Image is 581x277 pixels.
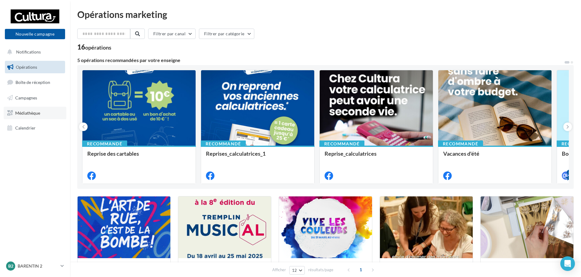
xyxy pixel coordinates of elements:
div: Recommandé [438,140,483,147]
div: Reprises_calculatrices_1 [206,151,309,163]
div: 5 opérations recommandées par votre enseigne [77,58,564,63]
a: Calendrier [4,122,66,134]
span: Médiathèque [15,110,40,115]
div: 16 [77,44,111,50]
div: Recommandé [319,140,364,147]
button: 12 [289,266,305,275]
button: Filtrer par catégorie [199,29,254,39]
div: Vacances d'été [443,151,547,163]
span: 1 [356,265,366,275]
p: BARENTIN 2 [18,263,58,269]
div: 4 [567,170,572,175]
span: 12 [292,268,297,273]
span: Afficher [272,267,286,273]
button: Nouvelle campagne [5,29,65,39]
button: Filtrer par canal [148,29,196,39]
span: B2 [8,263,13,269]
a: Boîte de réception [4,76,66,89]
span: Notifications [16,49,41,54]
span: Boîte de réception [16,80,50,85]
div: Reprise des cartables [87,151,191,163]
span: Opérations [16,64,37,70]
div: opérations [85,45,111,50]
div: Reprise_calculatrices [325,151,428,163]
a: B2 BARENTIN 2 [5,260,65,272]
span: Calendrier [15,125,36,130]
div: Recommandé [201,140,246,147]
div: Recommandé [82,140,127,147]
button: Notifications [4,46,64,58]
span: Campagnes [15,95,37,100]
span: résultats/page [308,267,333,273]
div: Open Intercom Messenger [560,256,575,271]
a: Campagnes [4,92,66,104]
a: Médiathèque [4,107,66,119]
div: Opérations marketing [77,10,574,19]
a: Opérations [4,61,66,74]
